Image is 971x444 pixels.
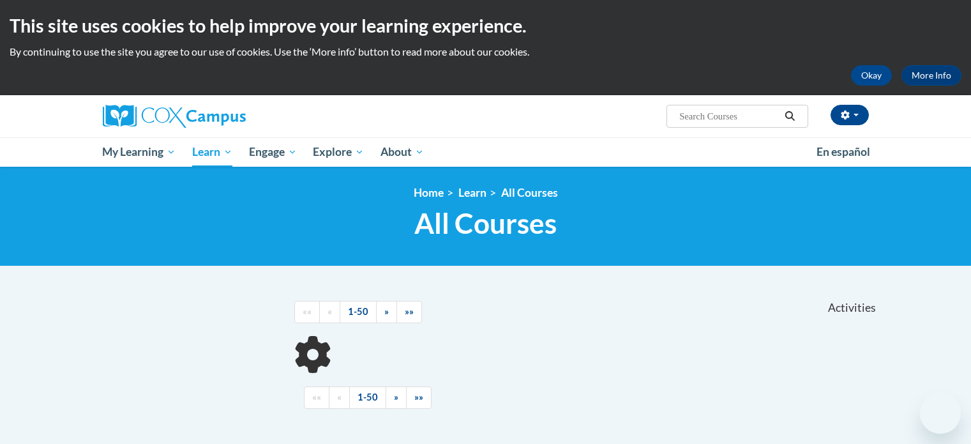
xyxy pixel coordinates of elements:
span: Explore [313,144,364,160]
a: Previous [319,301,340,323]
a: Begining [304,387,329,409]
div: Main menu [84,137,888,167]
span: «« [312,392,321,402]
span: »» [414,392,423,402]
a: Previous [329,387,350,409]
a: End [396,301,422,323]
span: Learn [192,144,232,160]
a: Learn [458,186,486,199]
a: Explore [305,137,372,167]
a: 1-50 [340,301,377,323]
a: Cox Campus [103,105,345,128]
span: My Learning [102,144,176,160]
span: All Courses [414,206,557,240]
button: Search [780,109,799,124]
span: About [380,144,424,160]
button: Okay [851,65,892,86]
a: Begining [294,301,320,323]
iframe: Button to launch messaging window [920,393,961,434]
a: En español [808,139,878,165]
a: More Info [901,65,961,86]
span: » [394,392,398,402]
a: Engage [241,137,305,167]
a: Learn [184,137,241,167]
span: «« [303,306,312,317]
span: »» [405,306,414,317]
p: By continuing to use the site you agree to our use of cookies. Use the ‘More info’ button to read... [10,45,961,59]
input: Search Courses [678,109,780,124]
a: All Courses [501,186,558,199]
span: » [384,306,389,317]
a: About [372,137,432,167]
button: Account Settings [831,105,869,125]
span: Activities [828,301,876,315]
a: Next [386,387,407,409]
a: Home [414,186,444,199]
span: En español [817,145,870,158]
span: Engage [249,144,297,160]
a: 1-50 [349,387,386,409]
h2: This site uses cookies to help improve your learning experience. [10,13,961,38]
a: End [406,387,432,409]
img: Cox Campus [103,105,246,128]
a: Next [376,301,397,323]
span: « [327,306,332,317]
a: My Learning [94,137,184,167]
span: « [337,392,342,402]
